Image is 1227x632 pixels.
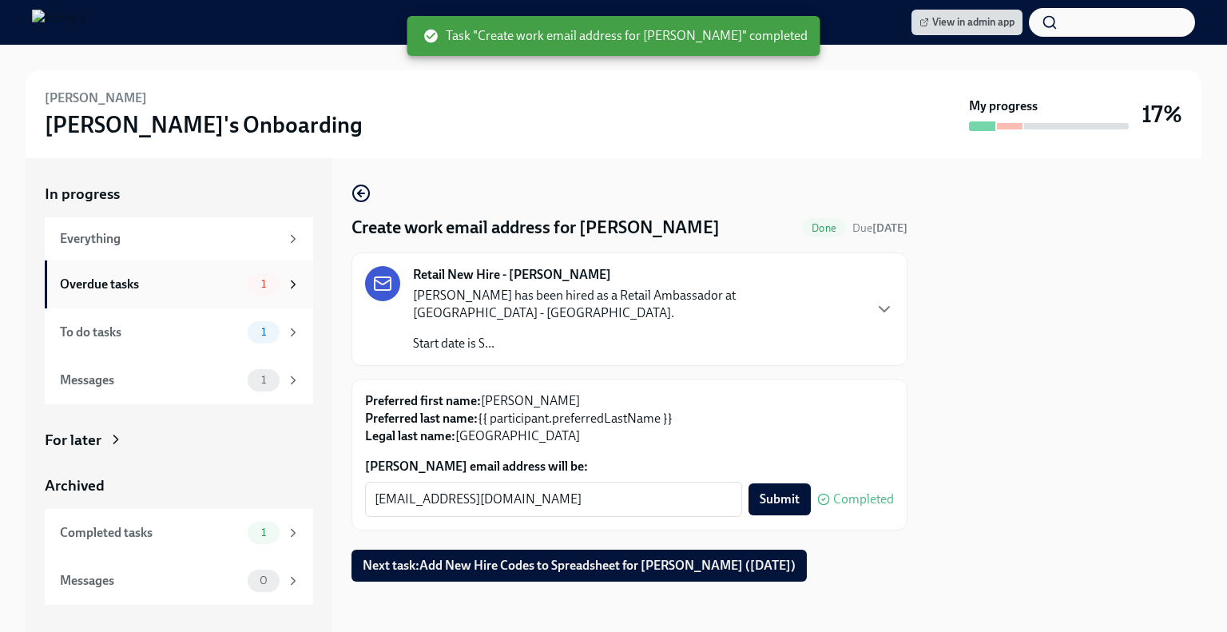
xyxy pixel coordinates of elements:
[423,27,808,45] span: Task "Create work email address for [PERSON_NAME]" completed
[250,574,277,586] span: 0
[32,10,85,35] img: Rothy's
[365,393,481,408] strong: Preferred first name:
[852,221,907,236] span: August 4th, 2025 09:00
[45,509,313,557] a: Completed tasks1
[365,428,455,443] strong: Legal last name:
[45,308,313,356] a: To do tasks1
[45,184,313,205] a: In progress
[45,430,101,451] div: For later
[413,335,862,352] p: Start date is S...
[802,222,846,234] span: Done
[45,356,313,404] a: Messages1
[1142,100,1182,129] h3: 17%
[351,216,720,240] h4: Create work email address for [PERSON_NAME]
[365,411,478,426] strong: Preferred last name:
[365,392,894,445] p: [PERSON_NAME] {{ participant.preferredLastName }} [GEOGRAPHIC_DATA]
[351,550,807,582] button: Next task:Add New Hire Codes to Spreadsheet for [PERSON_NAME] ([DATE])
[760,491,800,507] span: Submit
[872,221,907,235] strong: [DATE]
[45,557,313,605] a: Messages0
[852,221,907,235] span: Due
[45,89,147,107] h6: [PERSON_NAME]
[60,276,241,293] div: Overdue tasks
[60,572,241,590] div: Messages
[375,490,733,509] textarea: [EMAIL_ADDRESS][DOMAIN_NAME]
[252,326,276,338] span: 1
[45,110,363,139] h3: [PERSON_NAME]'s Onboarding
[749,483,811,515] button: Submit
[363,558,796,574] span: Next task : Add New Hire Codes to Spreadsheet for [PERSON_NAME] ([DATE])
[833,493,894,506] span: Completed
[919,14,1015,30] span: View in admin app
[413,287,862,322] p: [PERSON_NAME] has been hired as a Retail Ambassador at [GEOGRAPHIC_DATA] - [GEOGRAPHIC_DATA].
[45,217,313,260] a: Everything
[252,374,276,386] span: 1
[60,524,241,542] div: Completed tasks
[252,527,276,539] span: 1
[45,430,313,451] a: For later
[45,475,313,496] a: Archived
[252,278,276,290] span: 1
[969,97,1038,115] strong: My progress
[413,266,611,284] strong: Retail New Hire - [PERSON_NAME]
[45,260,313,308] a: Overdue tasks1
[911,10,1022,35] a: View in admin app
[60,324,241,341] div: To do tasks
[365,458,894,475] label: [PERSON_NAME] email address will be:
[60,230,280,248] div: Everything
[60,372,241,389] div: Messages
